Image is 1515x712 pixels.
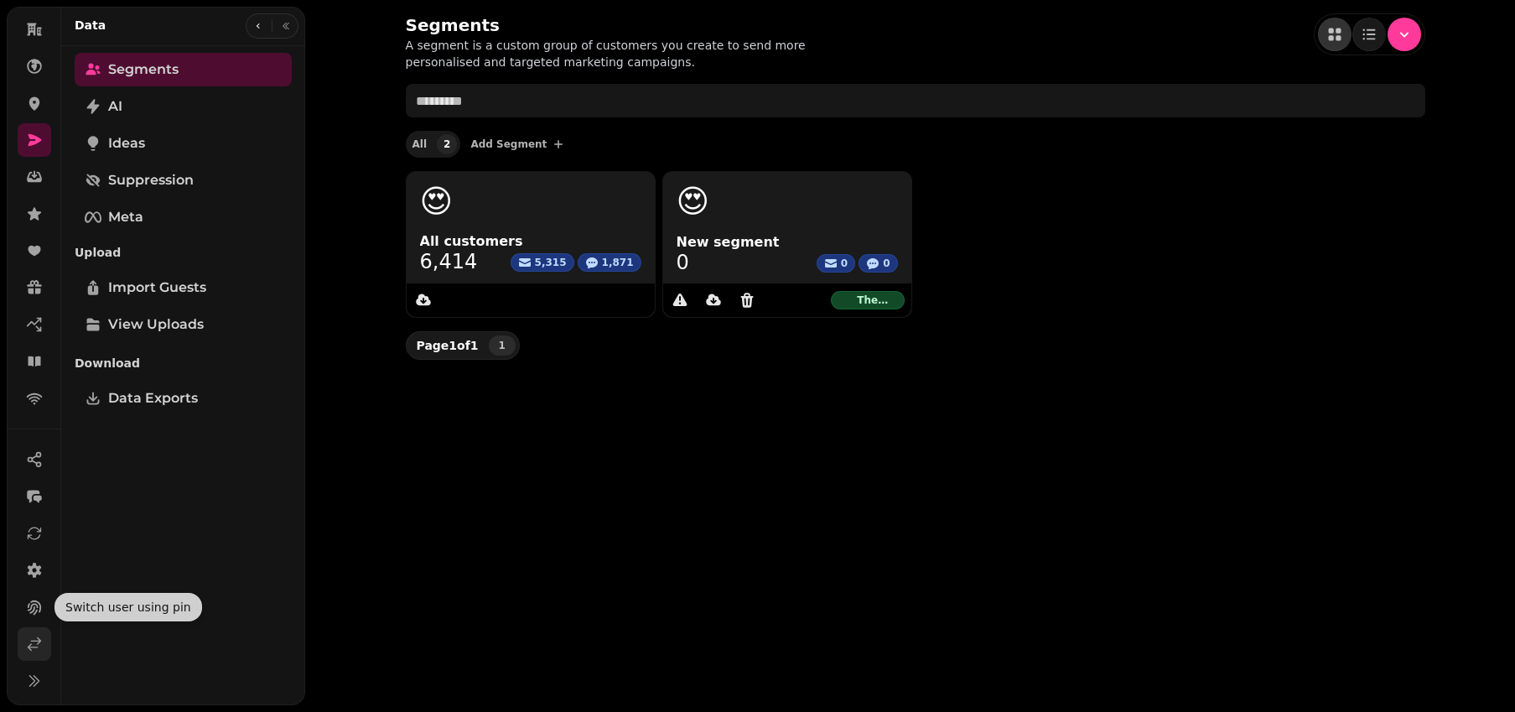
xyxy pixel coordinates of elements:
span: All [412,139,428,149]
a: 0 [677,252,689,273]
span: New segment [677,232,898,252]
div: The Railbridge [831,291,905,309]
h2: Segments [406,13,728,37]
button: Menu [1388,18,1421,51]
span: 2 [437,134,457,154]
a: View Uploads [75,308,292,341]
p: A segment is a custom group of customers you create to send more personalised and targeted market... [406,37,835,70]
a: Data Exports [75,382,292,415]
span: 1 [495,340,509,351]
span: View Uploads [108,314,204,335]
span: Segments [108,60,179,80]
button: 5,315 [511,253,574,272]
span: Ideas [108,133,145,153]
span: Data Exports [108,388,198,408]
button: All2 [406,131,461,158]
button: Add Segment [464,131,572,158]
button: 1,871 [578,253,641,272]
span: 5,315 [535,256,567,269]
nav: Pagination [489,335,516,356]
button: Delete segment [730,283,764,317]
span: 6,414 [420,252,478,272]
span: 0 [883,257,890,270]
nav: Tabs [61,46,305,705]
p: Download [75,348,292,378]
button: delete customers in segment [663,283,697,317]
a: Import Guests [75,271,292,304]
button: 1 [489,335,516,356]
button: data export [697,283,730,317]
a: Meta [75,200,292,234]
a: AI [75,90,292,123]
a: Segments [75,53,292,86]
p: Page 1 of 1 [410,337,485,354]
span: AI [108,96,122,117]
a: Ideas [75,127,292,160]
span: Suppression [108,170,194,190]
span: 1,871 [602,256,634,269]
button: data export [407,283,440,317]
span: 0 [841,257,848,270]
span: Add Segment [470,139,547,149]
span: Import Guests [108,278,206,298]
p: Upload [75,237,292,268]
button: as-table [1352,18,1386,51]
div: Switch user using pin [54,593,202,621]
a: Suppression [75,164,292,197]
button: 0 [817,254,855,273]
span: 😍 [420,185,454,217]
span: 😍 [677,185,710,219]
span: Meta [108,207,143,227]
span: All customers [420,231,641,252]
button: 0 [859,254,897,273]
h2: Data [75,17,106,34]
button: as-grid [1318,18,1352,51]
